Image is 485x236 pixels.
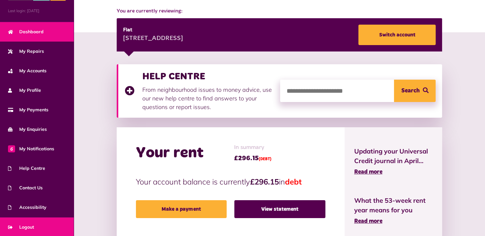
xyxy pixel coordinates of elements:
strong: £296.15 [250,177,279,186]
h3: HELP CENTRE [142,71,274,82]
span: Help Centre [8,165,45,172]
a: Updating your Universal Credit journal in April... Read more [354,146,433,177]
span: Accessibility [8,204,46,211]
span: Last login: [DATE] [8,8,66,14]
span: debt [285,177,302,186]
div: Flat [123,26,183,34]
span: You are currently reviewing: [117,7,442,15]
span: My Profile [8,87,41,94]
span: Contact Us [8,185,43,191]
span: £296.15 [234,153,272,163]
span: My Enquiries [8,126,47,133]
a: Make a payment [136,200,227,218]
span: My Notifications [8,146,54,152]
span: Updating your Universal Credit journal in April... [354,146,433,166]
span: (DEBT) [259,157,272,161]
span: In summary [234,143,272,152]
span: What the 53-week rent year means for you [354,196,433,215]
h2: Your rent [136,144,204,162]
a: View statement [234,200,325,218]
span: Read more [354,218,382,224]
a: Switch account [358,25,436,45]
button: Search [394,80,436,102]
span: Read more [354,169,382,175]
span: My Accounts [8,67,46,74]
span: Dashboard [8,28,44,35]
a: What the 53-week rent year means for you Read more [354,196,433,226]
span: Logout [8,224,34,231]
span: My Repairs [8,48,44,55]
p: From neighbourhood issues to money advice, use our new help centre to find answers to your questi... [142,85,274,111]
span: My Payments [8,106,48,113]
p: Your account balance is currently in [136,176,325,187]
div: [STREET_ADDRESS] [123,34,183,43]
span: 6 [8,145,15,152]
span: Search [401,80,420,102]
